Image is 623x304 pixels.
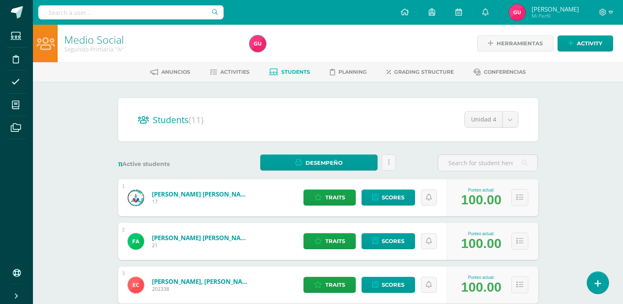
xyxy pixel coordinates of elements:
span: 17 [152,198,251,205]
div: Punteo actual: [461,188,502,192]
a: Students [269,65,310,79]
a: Unidad 4 [465,112,518,127]
a: Conferencias [474,65,526,79]
a: Scores [362,233,415,249]
span: Traits [325,277,345,292]
span: 202338 [152,285,251,292]
span: Unidad 4 [471,112,496,127]
h1: Medio Social [64,34,240,45]
a: Herramientas [477,35,553,51]
a: Desempeño [260,154,378,171]
span: Activities [220,69,250,75]
span: Mi Perfil [532,12,579,19]
div: 100.00 [461,236,502,251]
a: Activity [558,35,613,51]
img: be674616ac65fc954138655dd538a82d.png [250,35,266,52]
div: Punteo actual: [461,232,502,236]
a: Grading structure [387,65,454,79]
a: Scores [362,277,415,293]
a: Traits [303,277,356,293]
span: Herramientas [497,36,543,51]
div: 100.00 [461,280,502,295]
span: [PERSON_NAME] [532,5,579,13]
span: Traits [325,234,345,249]
span: Anuncios [161,69,190,75]
a: Traits [303,233,356,249]
img: b33690936f3690416a1abfff8f37cca6.png [128,233,144,250]
div: 2 [122,227,125,233]
a: [PERSON_NAME], [PERSON_NAME] [152,277,251,285]
div: 100.00 [461,192,502,208]
span: 11 [118,161,122,168]
a: Activities [210,65,250,79]
span: Activity [577,36,602,51]
span: Desempeño [306,155,343,171]
input: Search a user… [38,5,224,19]
span: Students [281,69,310,75]
span: Grading structure [394,69,454,75]
span: Scores [382,277,404,292]
div: Punteo actual: [461,275,502,280]
a: Scores [362,189,415,206]
img: 4b89b10af45032fe73fd2e706baf5ccf.png [128,189,144,206]
label: Active students [118,160,218,168]
span: Planning [338,69,367,75]
a: Planning [330,65,367,79]
input: Search for student here… [438,155,537,171]
a: Anuncios [150,65,190,79]
div: Segundo Primaria 'A' [64,45,240,53]
span: Scores [382,190,404,205]
span: Conferencias [484,69,526,75]
img: f73eb9c72d236abc7161670bdc5d5cf1.png [128,277,144,293]
a: Traits [303,189,356,206]
div: 1 [122,183,125,189]
a: [PERSON_NAME] [PERSON_NAME] [152,234,251,242]
a: Medio Social [64,33,124,47]
div: 3 [122,271,125,276]
span: Students [153,114,203,126]
span: (11) [189,114,203,126]
a: [PERSON_NAME] [PERSON_NAME] [152,190,251,198]
span: Scores [382,234,404,249]
span: Traits [325,190,345,205]
span: 21 [152,242,251,249]
img: be674616ac65fc954138655dd538a82d.png [509,4,525,21]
